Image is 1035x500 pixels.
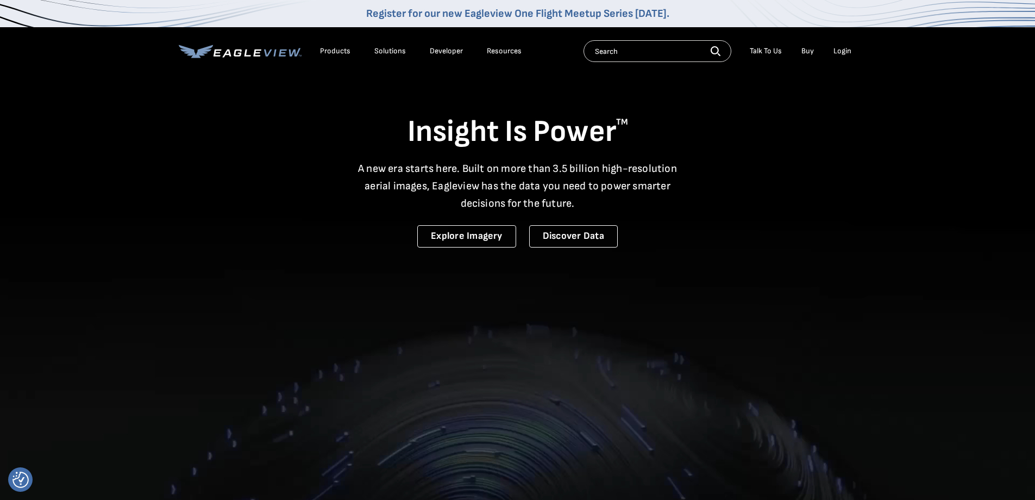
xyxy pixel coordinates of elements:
div: Login [833,46,851,56]
a: Developer [430,46,463,56]
button: Consent Preferences [12,472,29,488]
div: Talk To Us [750,46,782,56]
div: Resources [487,46,522,56]
a: Buy [801,46,814,56]
a: Explore Imagery [417,225,516,248]
a: Register for our new Eagleview One Flight Meetup Series [DATE]. [366,7,669,20]
h1: Insight Is Power [179,113,857,151]
div: Products [320,46,350,56]
input: Search [584,40,731,62]
div: Solutions [374,46,406,56]
p: A new era starts here. Built on more than 3.5 billion high-resolution aerial images, Eagleview ha... [352,160,684,212]
img: Revisit consent button [12,472,29,488]
sup: TM [616,117,628,127]
a: Discover Data [529,225,618,248]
